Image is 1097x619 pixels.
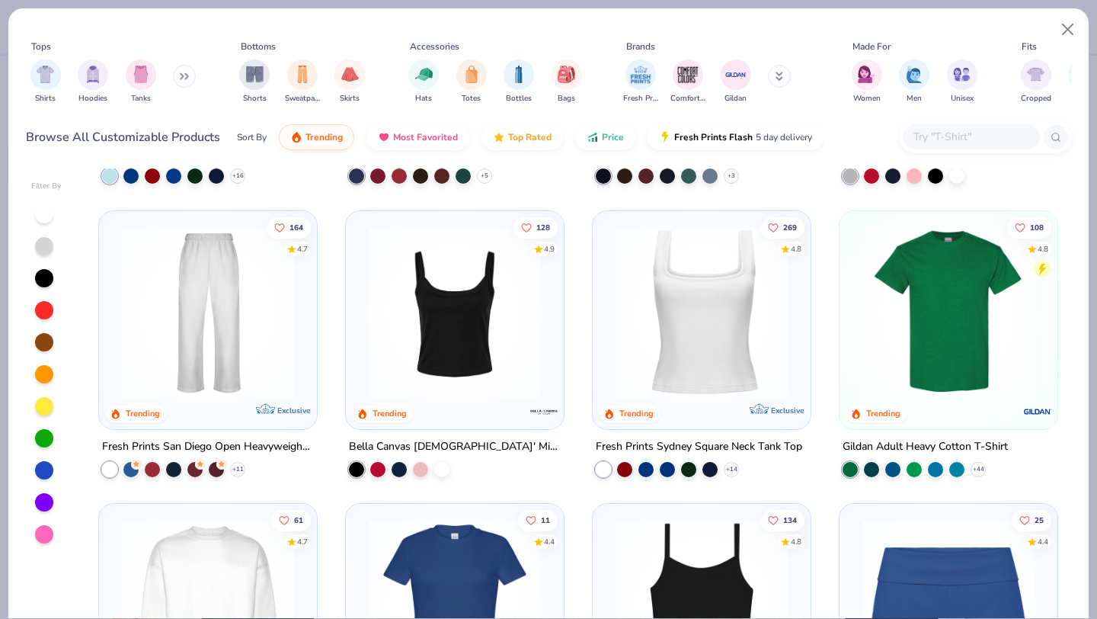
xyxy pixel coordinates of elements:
[361,226,548,398] img: 8af284bf-0d00-45ea-9003-ce4b9a3194ad
[378,131,390,143] img: most_fav.gif
[760,510,804,531] button: Like
[237,130,267,144] div: Sort By
[858,66,875,83] img: Women Image
[78,93,107,104] span: Hoodies
[285,59,320,104] div: filter for Sweatpants
[341,66,359,83] img: Skirts Image
[131,93,151,104] span: Tanks
[1007,216,1051,238] button: Like
[853,93,881,104] span: Women
[78,59,108,104] div: filter for Hoodies
[852,40,891,53] div: Made For
[544,243,555,255] div: 4.9
[760,216,804,238] button: Like
[30,59,61,104] button: filter button
[30,59,61,104] div: filter for Shirts
[670,59,705,104] div: filter for Comfort Colors
[504,59,534,104] div: filter for Bottles
[1038,537,1048,548] div: 4.4
[852,59,882,104] button: filter button
[31,181,62,192] div: Filter By
[126,59,156,104] div: filter for Tanks
[608,226,795,398] img: 94a2aa95-cd2b-4983-969b-ecd512716e9a
[756,129,812,146] span: 5 day delivery
[504,59,534,104] button: filter button
[35,93,56,104] span: Shirts
[232,171,244,180] span: + 16
[508,131,552,143] span: Top Rated
[239,59,270,104] div: filter for Shorts
[26,128,220,146] div: Browse All Customizable Products
[670,93,705,104] span: Comfort Colors
[1022,40,1037,53] div: Fits
[596,437,802,456] div: Fresh Prints Sydney Square Neck Tank Top
[629,63,652,86] img: Fresh Prints Image
[623,93,658,104] span: Fresh Prints
[912,128,1029,146] input: Try "T-Shirt"
[899,59,929,104] button: filter button
[602,131,624,143] span: Price
[626,40,655,53] div: Brands
[481,124,563,150] button: Top Rated
[334,59,365,104] button: filter button
[463,66,480,83] img: Totes Image
[279,124,354,150] button: Trending
[783,223,797,231] span: 269
[133,66,149,83] img: Tanks Image
[951,93,974,104] span: Unisex
[290,223,304,231] span: 164
[728,171,735,180] span: + 3
[510,66,527,83] img: Bottles Image
[267,216,312,238] button: Like
[852,59,882,104] div: filter for Women
[272,510,312,531] button: Like
[623,59,658,104] div: filter for Fresh Prints
[481,171,488,180] span: + 5
[674,131,753,143] span: Fresh Prints Flash
[541,517,550,524] span: 11
[791,537,801,548] div: 4.8
[340,93,360,104] span: Skirts
[843,437,1008,456] div: Gildan Adult Heavy Cotton T-Shirt
[947,59,977,104] button: filter button
[1027,66,1044,83] img: Cropped Image
[1022,396,1052,426] img: Gildan logo
[1038,243,1048,255] div: 4.8
[305,131,343,143] span: Trending
[724,63,747,86] img: Gildan Image
[298,243,309,255] div: 4.7
[408,59,439,104] button: filter button
[529,396,559,426] img: Bella + Canvas logo
[78,59,108,104] button: filter button
[493,131,505,143] img: TopRated.gif
[544,537,555,548] div: 4.4
[972,464,983,473] span: + 44
[366,124,469,150] button: Most Favorited
[575,124,635,150] button: Price
[1021,93,1051,104] span: Cropped
[907,93,922,104] span: Men
[899,59,929,104] div: filter for Men
[37,66,54,83] img: Shirts Image
[725,464,737,473] span: + 14
[232,464,244,473] span: + 11
[558,66,574,83] img: Bags Image
[548,226,736,398] img: 80dc4ece-0e65-4f15-94a6-2a872a258fbd
[1030,223,1044,231] span: 108
[536,223,550,231] span: 128
[771,405,804,415] span: Exclusive
[285,59,320,104] button: filter button
[456,59,487,104] button: filter button
[408,59,439,104] div: filter for Hats
[456,59,487,104] div: filter for Totes
[947,59,977,104] div: filter for Unisex
[415,66,433,83] img: Hats Image
[795,226,982,398] img: 63ed7c8a-03b3-4701-9f69-be4b1adc9c5f
[552,59,582,104] div: filter for Bags
[721,59,751,104] button: filter button
[294,66,311,83] img: Sweatpants Image
[1054,15,1083,44] button: Close
[648,124,824,150] button: Fresh Prints Flash5 day delivery
[295,517,304,524] span: 61
[410,40,459,53] div: Accessories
